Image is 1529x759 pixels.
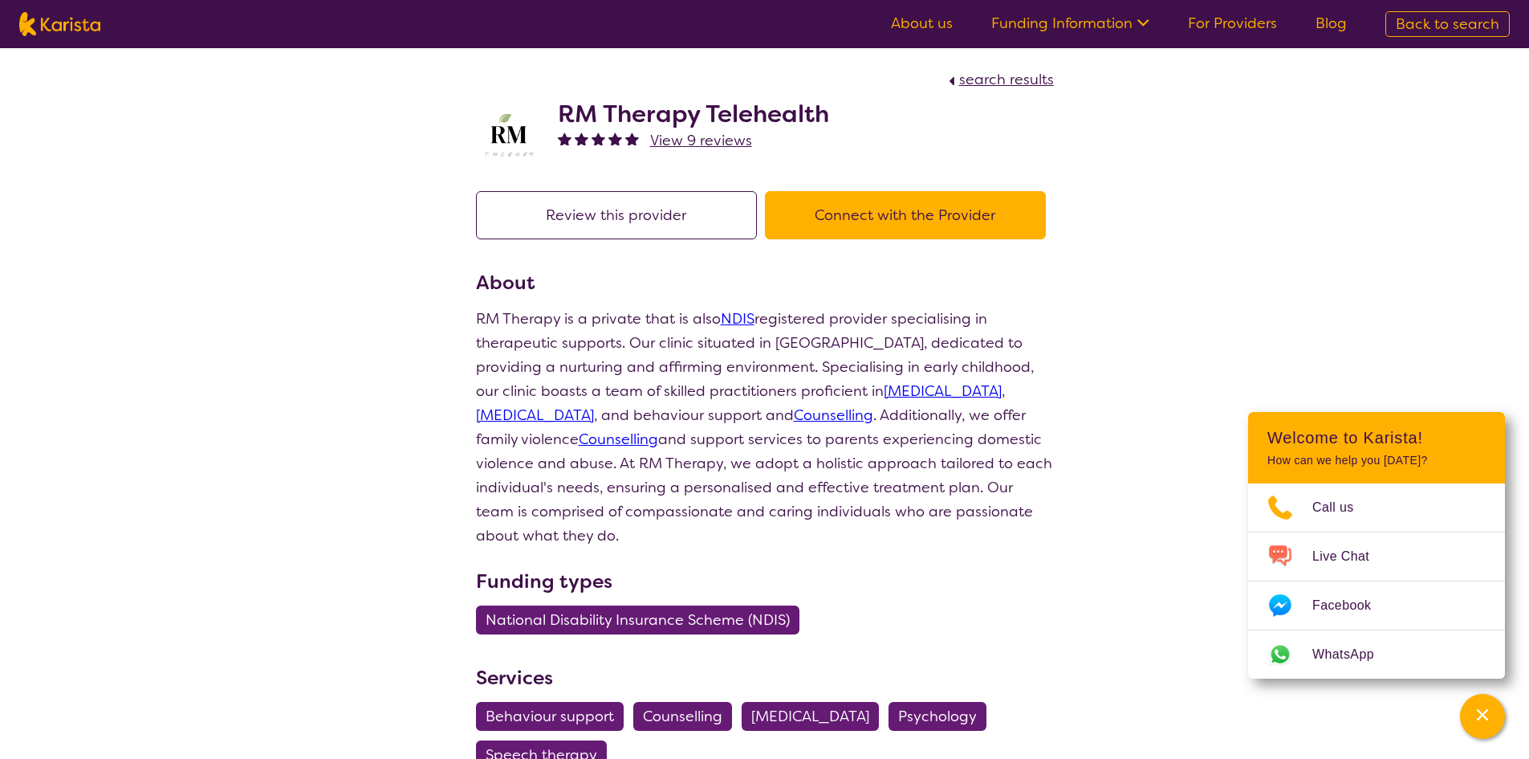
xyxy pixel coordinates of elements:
a: For Providers [1188,14,1277,33]
button: Channel Menu [1460,694,1505,739]
a: Behaviour support [476,707,633,726]
a: Counselling [794,406,873,425]
span: WhatsApp [1312,643,1393,667]
img: b3hjthhf71fnbidirs13.png [476,107,540,165]
a: Review this provider [476,206,765,225]
span: Behaviour support [486,702,614,731]
button: Connect with the Provider [765,191,1046,239]
button: Review this provider [476,191,757,239]
a: search results [945,70,1054,89]
a: NDIS [721,309,754,328]
a: National Disability Insurance Scheme (NDIS) [476,610,809,630]
a: Web link opens in a new tab. [1248,630,1505,679]
a: Back to search [1385,11,1510,37]
span: Call us [1312,496,1373,520]
span: Back to search [1396,14,1499,34]
p: RM Therapy is a private that is also registered provider specialising in therapeutic supports. Ou... [476,307,1054,548]
span: Counselling [643,702,722,731]
ul: Choose channel [1248,484,1505,679]
a: [MEDICAL_DATA] [884,382,1002,401]
span: [MEDICAL_DATA] [751,702,869,731]
h2: Welcome to Karista! [1267,428,1486,447]
a: View 9 reviews [650,129,752,153]
h3: Funding types [476,567,1054,596]
img: fullstar [575,132,588,145]
h2: RM Therapy Telehealth [558,100,829,129]
img: fullstar [625,132,639,145]
p: How can we help you [DATE]? [1267,454,1486,467]
a: [MEDICAL_DATA] [476,406,594,425]
span: National Disability Insurance Scheme (NDIS) [486,606,790,635]
a: Funding Information [991,14,1149,33]
img: fullstar [558,132,571,145]
h3: Services [476,663,1054,692]
a: Counselling [579,430,658,449]
div: Channel Menu [1248,412,1505,679]
h3: About [476,268,1054,297]
span: search results [959,70,1054,89]
a: Connect with the Provider [765,206,1054,225]
img: Karista logo [19,12,100,36]
img: fullstar [608,132,622,145]
a: [MEDICAL_DATA] [742,707,889,726]
a: Blog [1316,14,1347,33]
span: Psychology [898,702,977,731]
a: About us [891,14,953,33]
span: View 9 reviews [650,131,752,150]
span: Live Chat [1312,545,1389,569]
span: Facebook [1312,594,1390,618]
a: Counselling [633,707,742,726]
img: fullstar [592,132,605,145]
a: Psychology [889,707,996,726]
